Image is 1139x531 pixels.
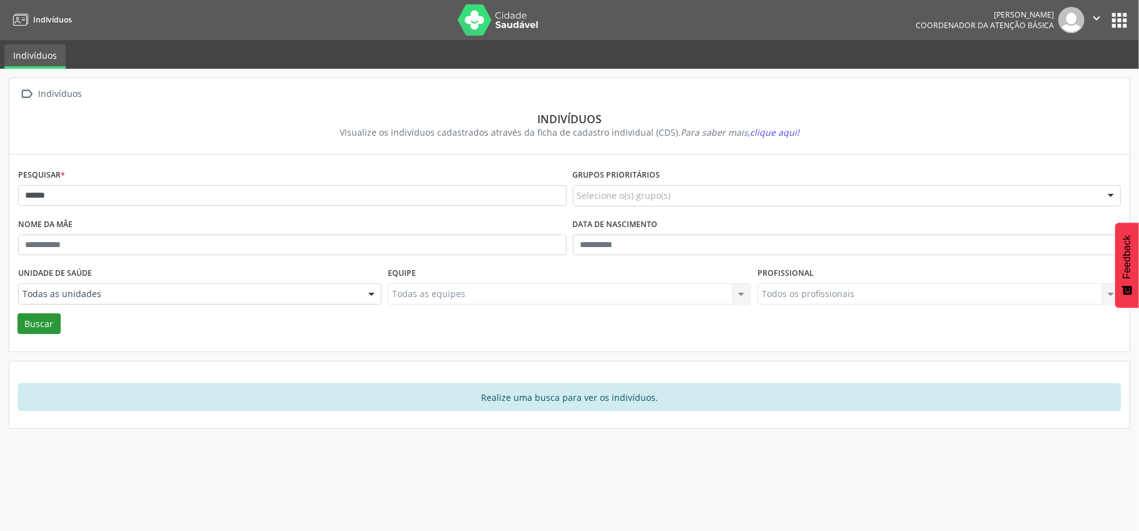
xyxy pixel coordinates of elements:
[4,44,66,69] a: Indivíduos
[1085,7,1108,33] button: 
[36,85,84,103] div: Indivíduos
[9,9,72,30] a: Indivíduos
[33,14,72,25] span: Indivíduos
[757,264,814,283] label: Profissional
[1090,11,1103,25] i: 
[573,215,658,235] label: Data de nascimento
[916,20,1054,31] span: Coordenador da Atenção Básica
[916,9,1054,20] div: [PERSON_NAME]
[18,215,73,235] label: Nome da mãe
[18,85,36,103] i: 
[18,264,92,283] label: Unidade de saúde
[27,126,1112,139] div: Visualize os indivíduos cadastrados através da ficha de cadastro individual (CDS).
[18,85,84,103] a:  Indivíduos
[23,288,356,300] span: Todas as unidades
[573,166,661,185] label: Grupos prioritários
[1108,9,1130,31] button: apps
[577,189,671,202] span: Selecione o(s) grupo(s)
[1115,223,1139,308] button: Feedback - Mostrar pesquisa
[1058,7,1085,33] img: img
[1121,235,1133,279] span: Feedback
[18,166,65,185] label: Pesquisar
[18,383,1121,411] div: Realize uma busca para ver os indivíduos.
[681,126,799,138] i: Para saber mais,
[388,264,416,283] label: Equipe
[27,112,1112,126] div: Indivíduos
[18,313,61,335] button: Buscar
[750,126,799,138] span: clique aqui!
